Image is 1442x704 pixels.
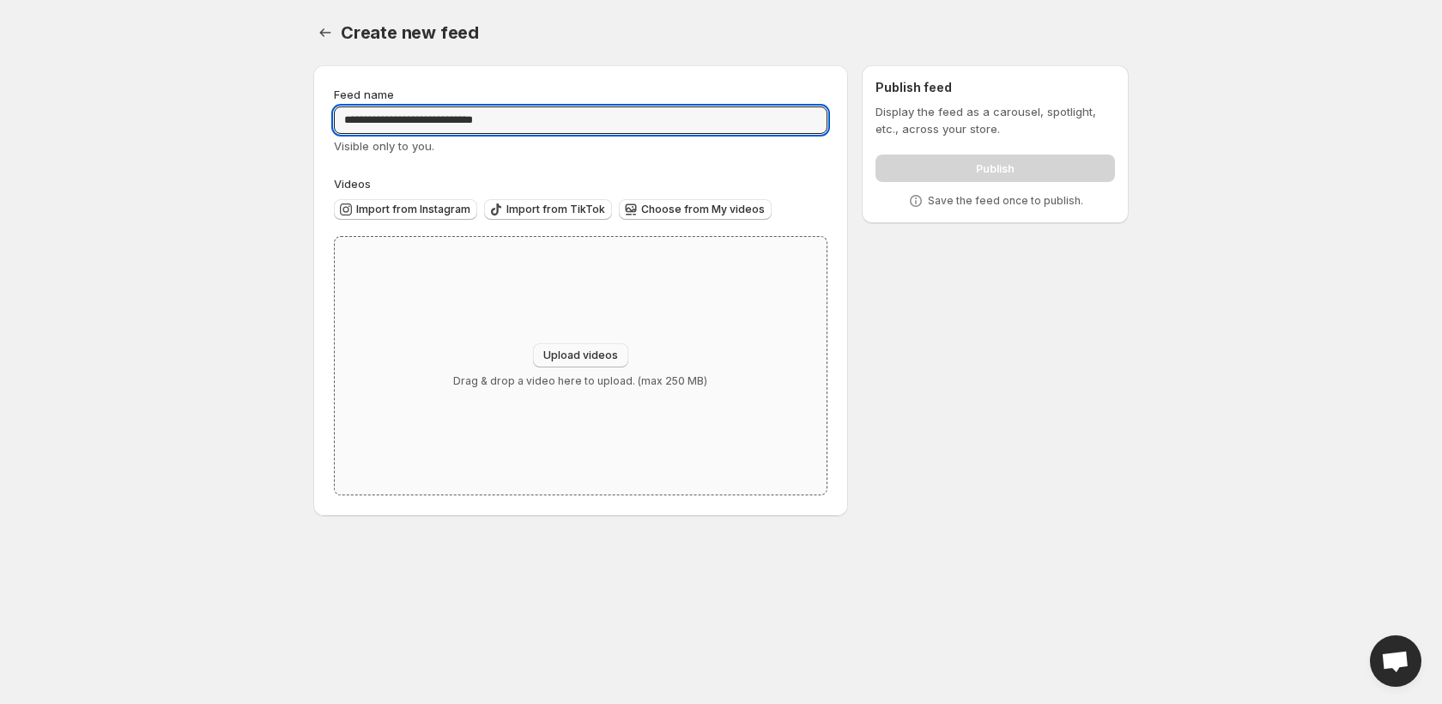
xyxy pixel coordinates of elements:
[334,139,434,153] span: Visible only to you.
[533,343,628,367] button: Upload videos
[334,199,477,220] button: Import from Instagram
[334,177,371,191] span: Videos
[1370,635,1421,687] a: Open chat
[641,203,765,216] span: Choose from My videos
[334,88,394,101] span: Feed name
[875,103,1115,137] p: Display the feed as a carousel, spotlight, etc., across your store.
[875,79,1115,96] h2: Publish feed
[619,199,772,220] button: Choose from My videos
[928,194,1083,208] p: Save the feed once to publish.
[543,349,618,362] span: Upload videos
[341,22,479,43] span: Create new feed
[484,199,612,220] button: Import from TikTok
[506,203,605,216] span: Import from TikTok
[313,21,337,45] button: Settings
[453,374,707,388] p: Drag & drop a video here to upload. (max 250 MB)
[356,203,470,216] span: Import from Instagram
